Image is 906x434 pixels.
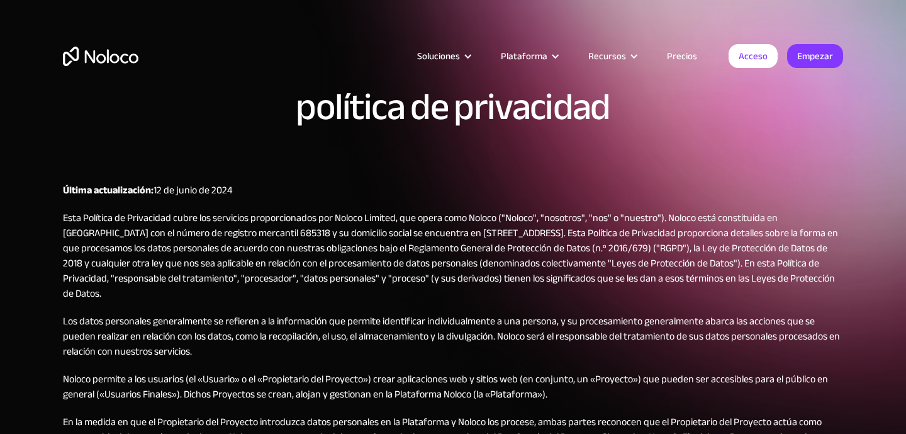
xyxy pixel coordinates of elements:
div: Plataforma [485,48,573,64]
a: hogar [63,47,138,66]
font: 12 de junio de 2024 [154,181,232,200]
font: Esta Política de Privacidad cubre los servicios proporcionados por Noloco Limited, que opera como... [63,208,838,303]
a: Empezar [787,44,843,68]
font: Plataforma [501,47,547,65]
font: Noloco permite a los usuarios (el «Usuario» o el «Propietario del Proyecto») crear aplicaciones w... [63,370,828,404]
a: Precios [651,48,713,64]
font: Empezar [797,47,833,65]
div: Soluciones [401,48,485,64]
font: Última actualización: [63,181,154,200]
font: Recursos [588,47,626,65]
font: Soluciones [417,47,460,65]
div: Recursos [573,48,651,64]
font: Precios [667,47,697,65]
font: Los datos personales generalmente se refieren a la información que permite identificar individual... [63,312,840,361]
a: Acceso [729,44,778,68]
font: Acceso [739,47,768,65]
